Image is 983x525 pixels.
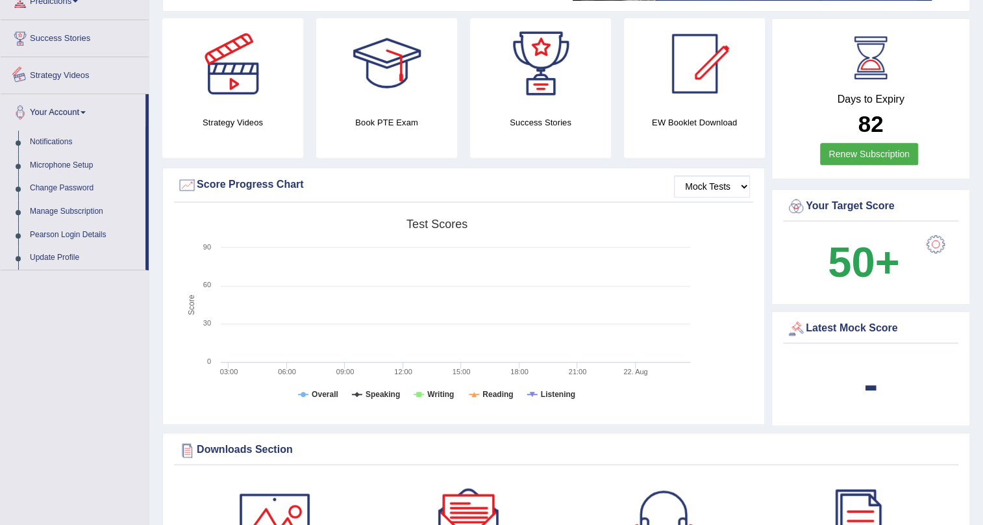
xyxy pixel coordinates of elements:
tspan: Speaking [366,390,400,399]
h4: Book PTE Exam [316,116,457,129]
a: Pearson Login Details [24,224,145,247]
tspan: Writing [427,390,454,399]
a: Your Account [1,94,145,127]
tspan: 22. Aug [623,368,647,376]
div: Downloads Section [177,441,955,460]
tspan: Score [187,294,196,315]
tspan: Reading [482,390,513,399]
b: - [864,361,878,408]
a: Renew Subscription [820,143,918,165]
text: 06:00 [278,368,296,376]
a: Strategy Videos [1,57,149,90]
tspan: Test scores [406,218,467,231]
a: Microphone Setup [24,154,145,177]
h4: Success Stories [470,116,611,129]
div: Score Progress Chart [177,175,750,195]
text: 09:00 [336,368,355,376]
div: Your Target Score [786,197,955,216]
tspan: Listening [541,390,575,399]
text: 21:00 [569,368,587,376]
text: 0 [207,357,211,365]
text: 30 [203,319,211,327]
text: 12:00 [394,368,412,376]
a: Update Profile [24,246,145,270]
b: 82 [858,111,884,136]
a: Manage Subscription [24,200,145,224]
div: Latest Mock Score [786,319,955,339]
b: 50+ [828,238,899,286]
text: 15:00 [453,368,471,376]
a: Change Password [24,177,145,200]
h4: EW Booklet Download [624,116,765,129]
text: 18:00 [510,368,529,376]
tspan: Overall [312,390,338,399]
text: 90 [203,243,211,251]
a: Notifications [24,131,145,154]
text: 60 [203,281,211,288]
h4: Strategy Videos [162,116,303,129]
h4: Days to Expiry [786,94,955,105]
a: Success Stories [1,20,149,53]
text: 03:00 [220,368,238,376]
